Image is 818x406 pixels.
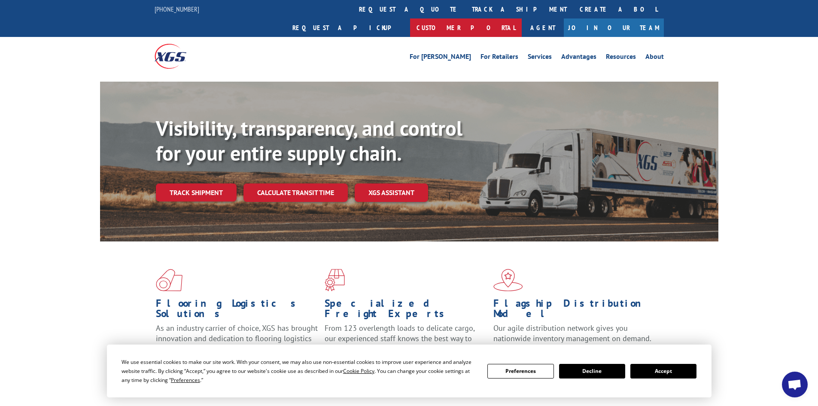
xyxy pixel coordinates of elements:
[243,183,348,202] a: Calculate transit time
[606,53,636,63] a: Resources
[343,367,374,375] span: Cookie Policy
[564,18,664,37] a: Join Our Team
[155,5,199,13] a: [PHONE_NUMBER]
[107,345,712,397] div: Cookie Consent Prompt
[559,364,625,379] button: Decline
[528,53,552,63] a: Services
[630,364,696,379] button: Accept
[325,269,345,291] img: xgs-icon-focused-on-flooring-red
[410,18,522,37] a: Customer Portal
[782,372,808,397] a: Open chat
[522,18,564,37] a: Agent
[156,298,318,323] h1: Flooring Logistics Solutions
[325,298,487,323] h1: Specialized Freight Experts
[171,376,200,384] span: Preferences
[493,298,656,323] h1: Flagship Distribution Model
[156,269,182,291] img: xgs-icon-total-supply-chain-intelligence-red
[286,18,410,37] a: Request a pickup
[493,323,651,343] span: Our agile distribution network gives you nationwide inventory management on demand.
[493,269,523,291] img: xgs-icon-flagship-distribution-model-red
[480,53,518,63] a: For Retailers
[645,53,664,63] a: About
[561,53,596,63] a: Advantages
[156,323,318,354] span: As an industry carrier of choice, XGS has brought innovation and dedication to flooring logistics...
[156,183,237,201] a: Track shipment
[355,183,428,202] a: XGS ASSISTANT
[325,323,487,361] p: From 123 overlength loads to delicate cargo, our experienced staff knows the best way to move you...
[487,364,553,379] button: Preferences
[410,53,471,63] a: For [PERSON_NAME]
[122,357,477,385] div: We use essential cookies to make our site work. With your consent, we may also use non-essential ...
[156,115,462,166] b: Visibility, transparency, and control for your entire supply chain.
